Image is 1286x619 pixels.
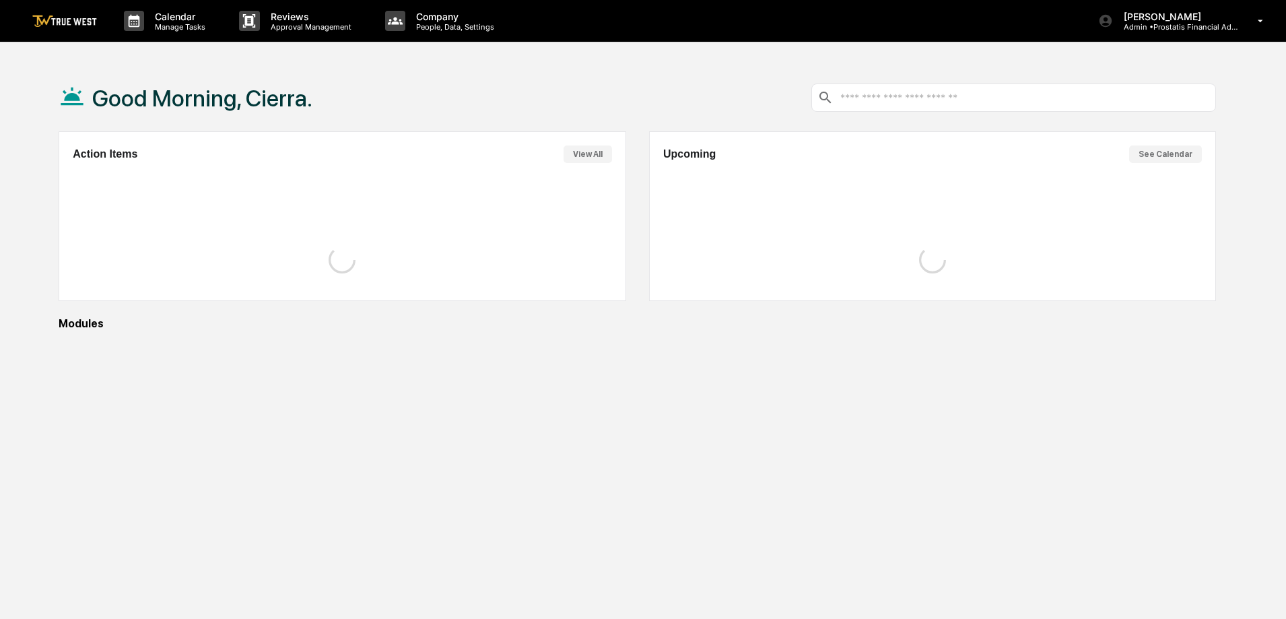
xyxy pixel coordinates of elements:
p: [PERSON_NAME] [1113,11,1238,22]
p: Admin • Prostatis Financial Advisors [1113,22,1238,32]
p: Approval Management [260,22,358,32]
p: Manage Tasks [144,22,212,32]
p: People, Data, Settings [405,22,501,32]
p: Reviews [260,11,358,22]
h1: Good Morning, Cierra. [92,85,312,112]
h2: Action Items [73,148,137,160]
div: Modules [59,317,1216,330]
h2: Upcoming [663,148,716,160]
img: logo [32,15,97,28]
p: Company [405,11,501,22]
button: View All [564,145,612,163]
button: See Calendar [1129,145,1202,163]
p: Calendar [144,11,212,22]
